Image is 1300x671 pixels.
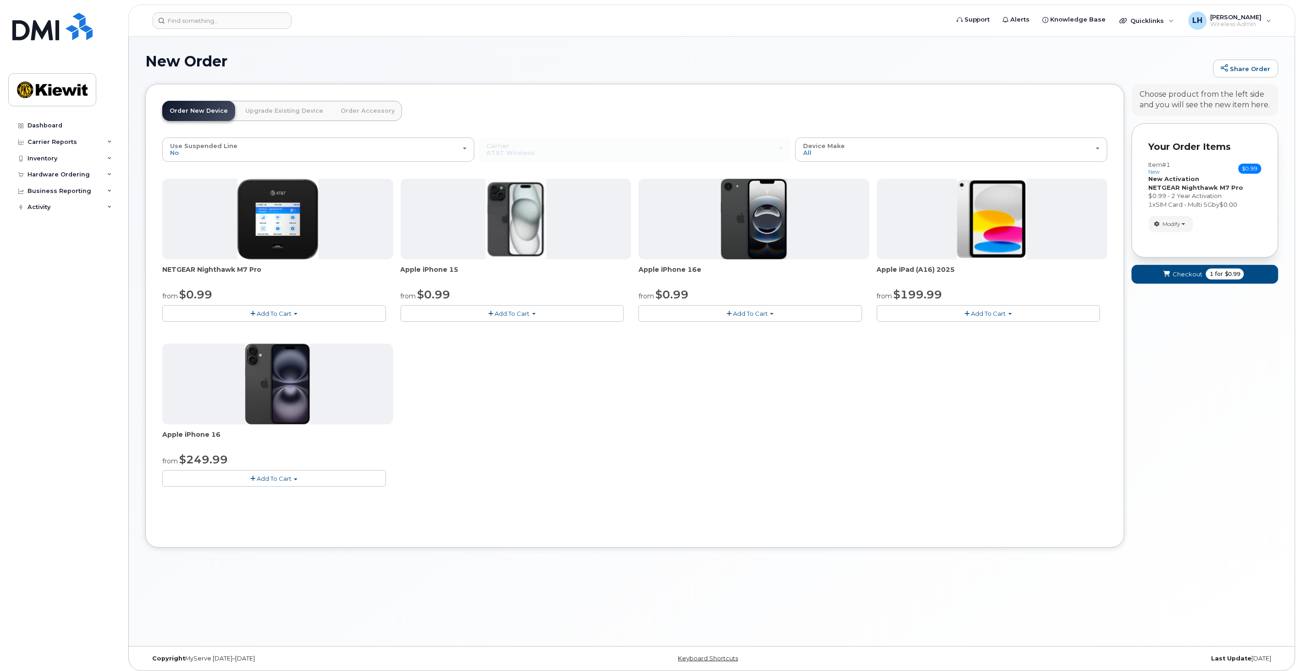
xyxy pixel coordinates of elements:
span: $199.99 [894,288,942,301]
span: $0.99 [656,288,689,301]
img: iphone15.jpg [485,179,546,259]
span: #1 [1162,161,1171,168]
span: $0.00 [1220,201,1238,208]
a: Order New Device [162,101,235,121]
small: from [162,457,178,465]
a: Upgrade Existing Device [238,101,331,121]
div: Apple iPhone 16 [162,430,393,448]
button: Add To Cart [162,470,386,486]
small: from [877,292,892,300]
strong: NETGEAR Nighthawk M7 Pro [1149,184,1244,191]
div: MyServe [DATE]–[DATE] [145,655,523,662]
div: [DATE] [901,655,1278,662]
button: Device Make All [795,137,1107,161]
span: 1 [1149,201,1153,208]
span: Add To Cart [257,310,292,317]
span: $0.99 [1225,270,1240,278]
div: Choose product from the left side and you will see the new item here. [1140,89,1270,110]
div: NETGEAR Nighthawk M7 Pro [162,265,393,283]
small: from [162,292,178,300]
span: Add To Cart [257,475,292,482]
span: Modify [1163,220,1181,228]
div: $0.99 - 2 Year Activation [1149,192,1261,200]
button: Modify [1149,216,1193,232]
h3: Item [1149,161,1171,175]
span: $0.99 [179,288,212,301]
span: $0.99 [1239,164,1261,174]
a: Share Order [1213,60,1278,78]
span: Use Suspended Line [170,142,237,149]
small: from [639,292,654,300]
small: new [1149,169,1160,175]
strong: Last Update [1212,655,1252,662]
button: Add To Cart [877,305,1101,321]
span: 1 [1210,270,1213,278]
span: All [803,149,811,156]
span: Device Make [803,142,845,149]
span: Add To Cart [971,310,1006,317]
button: Checkout 1 for $0.99 [1132,265,1278,284]
span: Add To Cart [733,310,768,317]
div: Apple iPhone 15 [401,265,632,283]
div: x by [1149,200,1261,209]
h1: New Order [145,53,1209,69]
span: Checkout [1173,270,1202,279]
div: Apple iPad (A16) 2025 [877,265,1108,283]
span: $0.99 [418,288,451,301]
p: Your Order Items [1149,140,1261,154]
strong: Copyright [152,655,185,662]
span: Add To Cart [495,310,530,317]
span: $249.99 [179,453,228,466]
button: Add To Cart [639,305,862,321]
small: from [401,292,416,300]
button: Add To Cart [162,305,386,321]
img: iphone16e.png [721,179,787,259]
a: Order Accessory [333,101,402,121]
span: for [1213,270,1225,278]
img: iPad_A16.PNG [957,179,1027,259]
img: nighthawk_m7_pro.png [237,179,318,259]
strong: New Activation [1149,175,1200,182]
iframe: Messenger Launcher [1260,631,1293,664]
img: iphone_16_plus.png [245,344,310,424]
div: Apple iPhone 16e [639,265,870,283]
a: Keyboard Shortcuts [678,655,738,662]
span: SIM Card - Multi 5G [1156,201,1212,208]
span: No [170,149,179,156]
button: Use Suspended Line No [162,137,474,161]
button: Add To Cart [401,305,624,321]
